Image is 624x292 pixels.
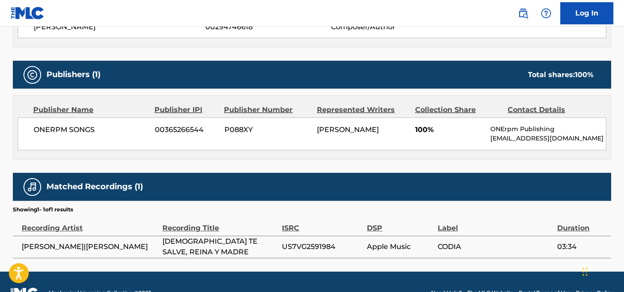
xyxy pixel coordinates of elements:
[514,4,532,22] a: Public Search
[317,125,379,134] span: [PERSON_NAME]
[46,182,143,192] h5: Matched Recordings (1)
[46,70,100,80] h5: Publishers (1)
[34,125,148,135] span: ONERPM SONGS
[162,214,277,234] div: Recording Title
[415,105,501,115] div: Collection Share
[155,125,218,135] span: 00365266544
[282,241,362,252] span: US7VG2591984
[331,22,446,32] span: Composer/Author
[575,70,593,79] span: 100 %
[367,241,433,252] span: Apple Music
[34,22,205,32] span: [PERSON_NAME]
[490,125,606,134] p: ONErpm Publishing
[27,70,38,80] img: Publishers
[22,214,158,234] div: Recording Artist
[367,214,433,234] div: DSP
[557,241,607,252] span: 03:34
[582,258,588,285] div: Drag
[22,241,158,252] span: [PERSON_NAME]|[PERSON_NAME]
[415,125,484,135] span: 100%
[154,105,217,115] div: Publisher IPI
[560,2,613,24] a: Log In
[162,236,277,257] span: [DEMOGRAPHIC_DATA] TE SALVE, REINA Y MADRE
[27,182,38,192] img: Matched Recordings
[557,214,607,234] div: Duration
[33,105,148,115] div: Publisher Name
[528,70,593,80] div: Total shares:
[518,8,528,19] img: search
[282,214,362,234] div: ISRC
[224,105,310,115] div: Publisher Number
[438,241,553,252] span: CODIA
[508,105,593,115] div: Contact Details
[541,8,551,19] img: help
[205,22,331,32] span: 00294746618
[490,134,606,143] p: [EMAIL_ADDRESS][DOMAIN_NAME]
[13,206,73,214] p: Showing 1 - 1 of 1 results
[580,249,624,292] iframe: Chat Widget
[11,7,45,19] img: MLC Logo
[317,105,408,115] div: Represented Writers
[537,4,555,22] div: Help
[224,125,310,135] span: P088XY
[438,214,553,234] div: Label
